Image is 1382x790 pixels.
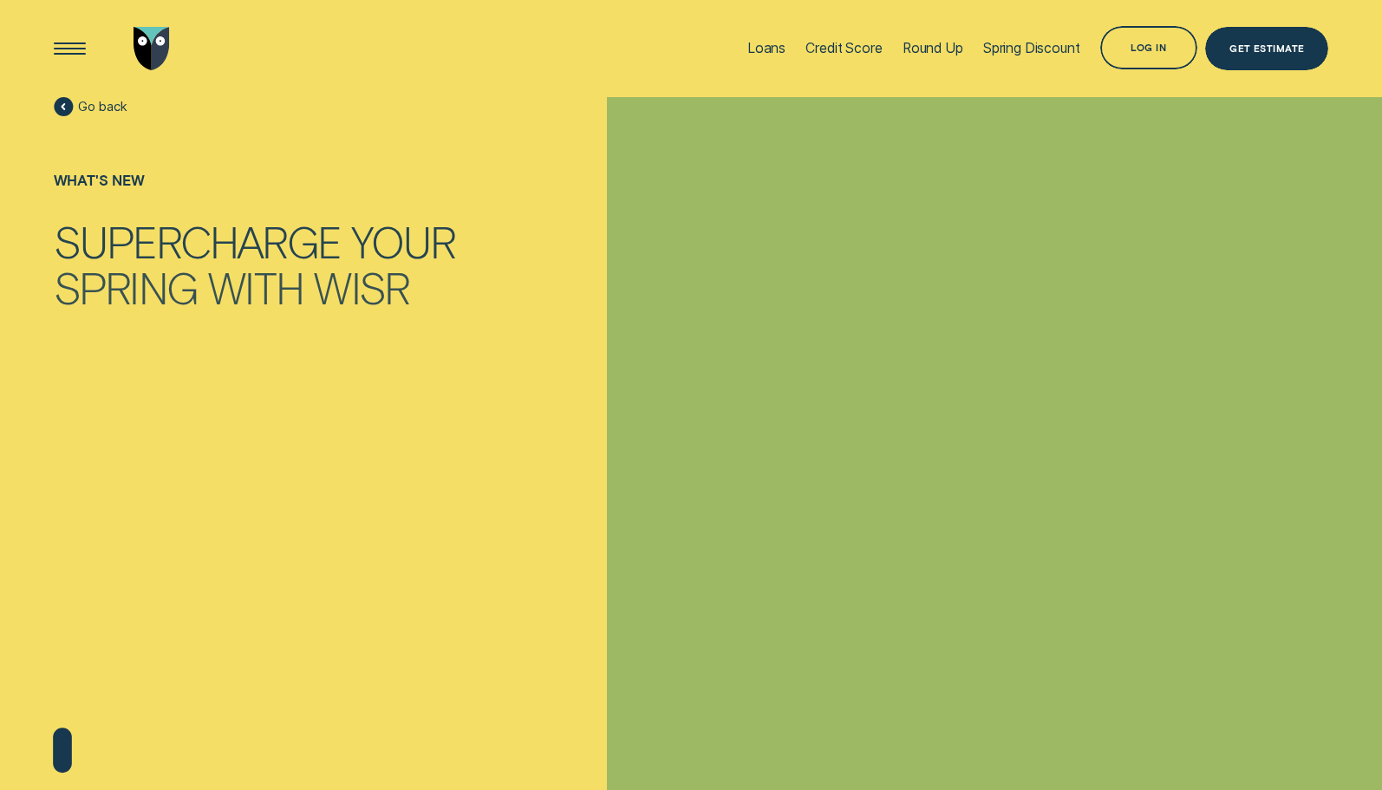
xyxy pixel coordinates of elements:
div: What's new [54,172,456,188]
div: Supercharge [54,219,342,263]
div: your [351,219,455,263]
div: Wisr [314,265,409,309]
div: with [208,265,303,309]
img: Wisr [134,27,170,70]
a: Go back [54,97,127,116]
button: Log in [1100,26,1197,69]
a: Get Estimate [1205,27,1328,70]
div: Loans [747,40,786,56]
div: Round Up [903,40,963,56]
div: Spring Discount [983,40,1080,56]
div: Spring [54,265,198,309]
button: Open Menu [48,27,91,70]
h1: Supercharge your Spring with Wisr [54,217,456,304]
span: Go back [78,99,127,115]
div: Credit Score [805,40,882,56]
